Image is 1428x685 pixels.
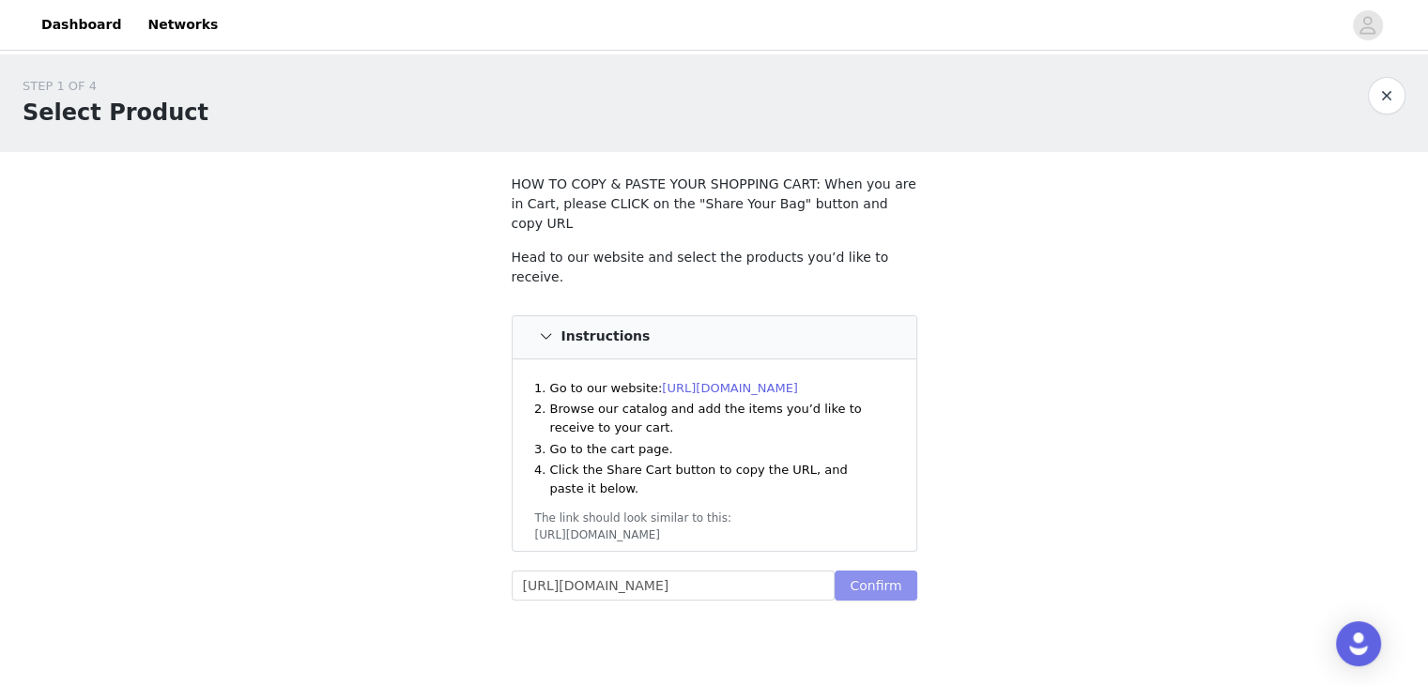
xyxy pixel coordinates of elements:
a: Dashboard [30,4,132,46]
div: Open Intercom Messenger [1336,621,1381,666]
li: Click the Share Cart button to copy the URL, and paste it below. [550,461,884,497]
li: Go to the cart page. [550,440,884,459]
button: Confirm [835,571,916,601]
input: Checkout URL [512,571,836,601]
p: HOW TO COPY & PASTE YOUR SHOPPING CART: When you are in Cart, please CLICK on the "Share Your Bag... [512,175,917,234]
h1: Select Product [23,96,208,129]
p: Head to our website and select the products you’d like to receive. [512,248,917,287]
a: [URL][DOMAIN_NAME] [662,381,798,395]
li: Go to our website: [550,379,884,398]
h4: Instructions [561,329,651,344]
div: avatar [1359,10,1376,40]
li: Browse our catalog and add the items you’d like to receive to your cart. [550,400,884,436]
a: Networks [136,4,229,46]
div: STEP 1 OF 4 [23,77,208,96]
div: [URL][DOMAIN_NAME] [535,526,894,543]
div: The link should look similar to this: [535,510,894,526]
